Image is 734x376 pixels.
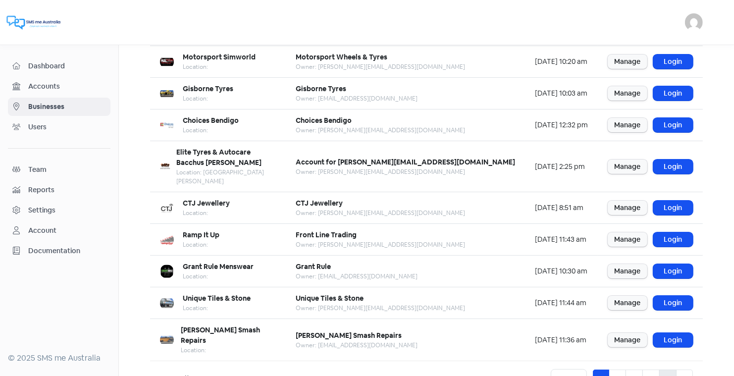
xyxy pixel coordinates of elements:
[535,266,588,276] div: [DATE] 10:30 am
[296,126,465,135] div: Owner: [PERSON_NAME][EMAIL_ADDRESS][DOMAIN_NAME]
[608,333,647,347] a: Manage
[296,294,364,303] b: Unique Tiles & Stone
[535,120,588,130] div: [DATE] 12:32 pm
[296,53,387,61] b: Motorsport Wheels & Tyres
[160,87,174,101] img: 63d568eb-2aa7-4a3e-ac80-3fa331f9deb7-250x250.png
[183,304,251,313] div: Location:
[608,201,647,215] a: Manage
[183,262,254,271] b: Grant Rule Menswear
[160,333,174,347] img: 41d3e966-6eab-4070-a8ed-998341c7dede-250x250.png
[535,298,588,308] div: [DATE] 11:44 am
[181,346,276,355] div: Location:
[183,209,230,217] div: Location:
[181,325,260,345] b: [PERSON_NAME] Smash Repairs
[28,205,55,215] div: Settings
[8,201,110,219] a: Settings
[535,335,588,345] div: [DATE] 11:36 am
[160,233,174,247] img: 35f4c1ad-4f2e-48ad-ab30-5155fdf70f3d-250x250.png
[296,158,515,166] b: Account for [PERSON_NAME][EMAIL_ADDRESS][DOMAIN_NAME]
[608,232,647,247] a: Manage
[653,232,693,247] a: Login
[183,294,251,303] b: Unique Tiles & Stone
[28,102,106,112] span: Businesses
[535,234,588,245] div: [DATE] 11:43 am
[296,62,465,71] div: Owner: [PERSON_NAME][EMAIL_ADDRESS][DOMAIN_NAME]
[296,331,402,340] b: [PERSON_NAME] Smash Repairs
[183,53,256,61] b: Motorsport Simworld
[176,168,276,186] div: Location: [GEOGRAPHIC_DATA][PERSON_NAME]
[28,225,56,236] div: Account
[535,88,588,99] div: [DATE] 10:03 am
[8,118,110,136] a: Users
[535,161,588,172] div: [DATE] 2:25 pm
[8,98,110,116] a: Businesses
[176,148,262,167] b: Elite Tyres & Autocare Bacchus [PERSON_NAME]
[183,272,254,281] div: Location:
[653,333,693,347] a: Login
[28,122,106,132] span: Users
[8,352,110,364] div: © 2025 SMS me Australia
[296,272,418,281] div: Owner: [EMAIL_ADDRESS][DOMAIN_NAME]
[608,118,647,132] a: Manage
[28,246,106,256] span: Documentation
[296,116,352,125] b: Choices Bendigo
[8,57,110,75] a: Dashboard
[653,54,693,69] a: Login
[28,61,106,71] span: Dashboard
[28,164,106,175] span: Team
[608,160,647,174] a: Manage
[183,240,219,249] div: Location:
[608,264,647,278] a: Manage
[535,203,588,213] div: [DATE] 8:51 am
[183,62,256,71] div: Location:
[160,55,174,69] img: f04f9500-df2d-4bc6-9216-70fe99c8ada6-250x250.png
[296,167,515,176] div: Owner: [PERSON_NAME][EMAIL_ADDRESS][DOMAIN_NAME]
[183,84,233,93] b: Gisborne Tyres
[296,230,357,239] b: Front Line Trading
[296,304,465,313] div: Owner: [PERSON_NAME][EMAIL_ADDRESS][DOMAIN_NAME]
[653,296,693,310] a: Login
[653,264,693,278] a: Login
[653,86,693,101] a: Login
[28,185,106,195] span: Reports
[160,296,174,310] img: 052dc0f5-0326-4f27-ad8e-36ef436f33b3-250x250.png
[685,13,703,31] img: User
[183,230,219,239] b: Ramp It Up
[535,56,588,67] div: [DATE] 10:20 am
[160,118,174,132] img: 0e827074-2277-4e51-9f29-4863781f49ff-250x250.png
[296,341,418,350] div: Owner: [EMAIL_ADDRESS][DOMAIN_NAME]
[183,199,230,208] b: CTJ Jewellery
[296,209,465,217] div: Owner: [PERSON_NAME][EMAIL_ADDRESS][DOMAIN_NAME]
[160,201,174,215] img: 7be11b49-75b7-437a-b653-4ef32f684f53-250x250.png
[8,77,110,96] a: Accounts
[160,160,170,173] img: 66d538de-5a83-4c3b-bc95-2d621ac501ae-250x250.png
[296,94,418,103] div: Owner: [EMAIL_ADDRESS][DOMAIN_NAME]
[653,160,693,174] a: Login
[296,262,331,271] b: Grant Rule
[8,242,110,260] a: Documentation
[296,240,465,249] div: Owner: [PERSON_NAME][EMAIL_ADDRESS][DOMAIN_NAME]
[653,118,693,132] a: Login
[608,54,647,69] a: Manage
[8,181,110,199] a: Reports
[608,86,647,101] a: Manage
[28,81,106,92] span: Accounts
[653,201,693,215] a: Login
[608,296,647,310] a: Manage
[160,265,174,278] img: 4a6b15b7-8deb-4f81-962f-cd6db14835d5-250x250.png
[296,199,343,208] b: CTJ Jewellery
[8,161,110,179] a: Team
[183,116,239,125] b: Choices Bendigo
[8,221,110,240] a: Account
[296,84,346,93] b: Gisborne Tyres
[183,94,233,103] div: Location:
[183,126,239,135] div: Location:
